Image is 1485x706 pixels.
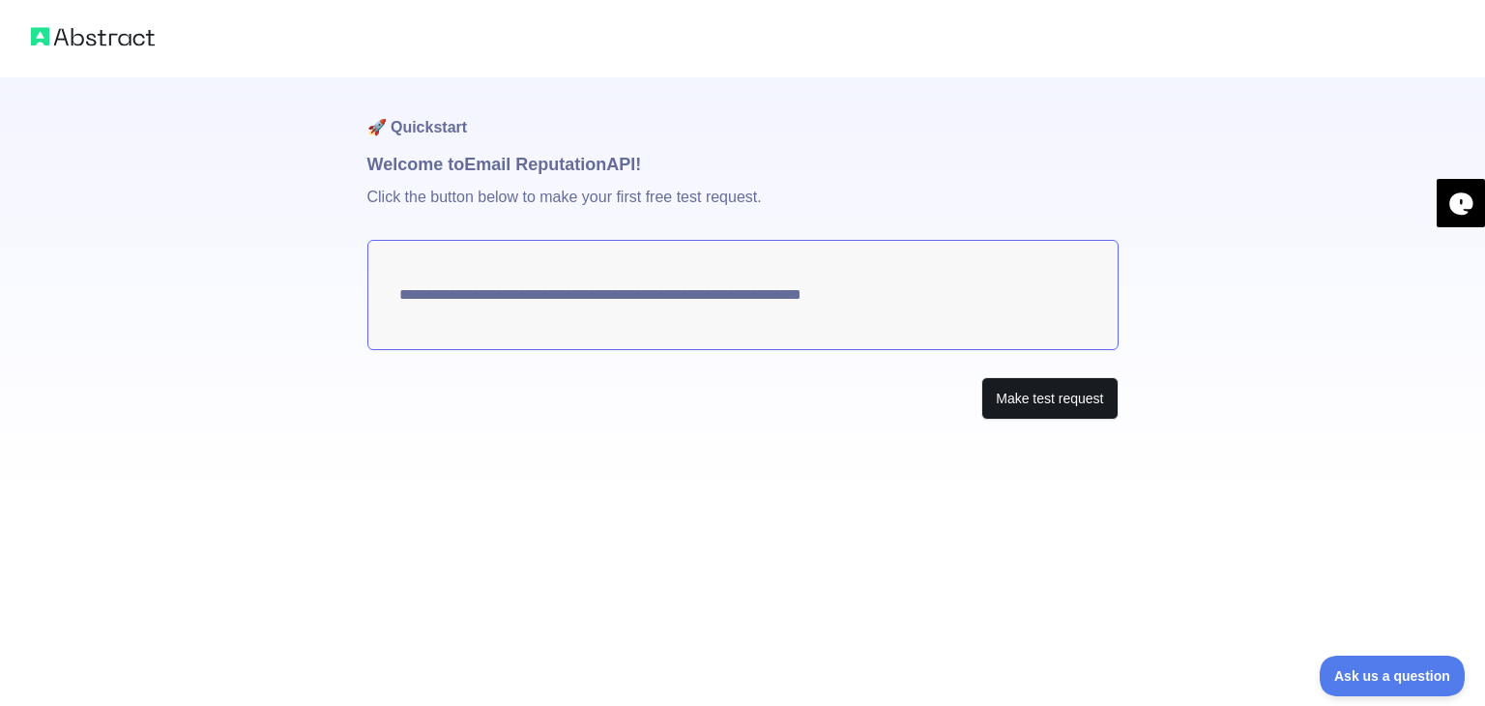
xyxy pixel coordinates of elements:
[367,151,1119,178] h1: Welcome to Email Reputation API!
[367,77,1119,151] h1: 🚀 Quickstart
[367,178,1119,240] p: Click the button below to make your first free test request.
[1320,656,1466,696] iframe: Toggle Customer Support
[981,377,1118,421] button: Make test request
[31,23,155,50] img: Abstract logo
